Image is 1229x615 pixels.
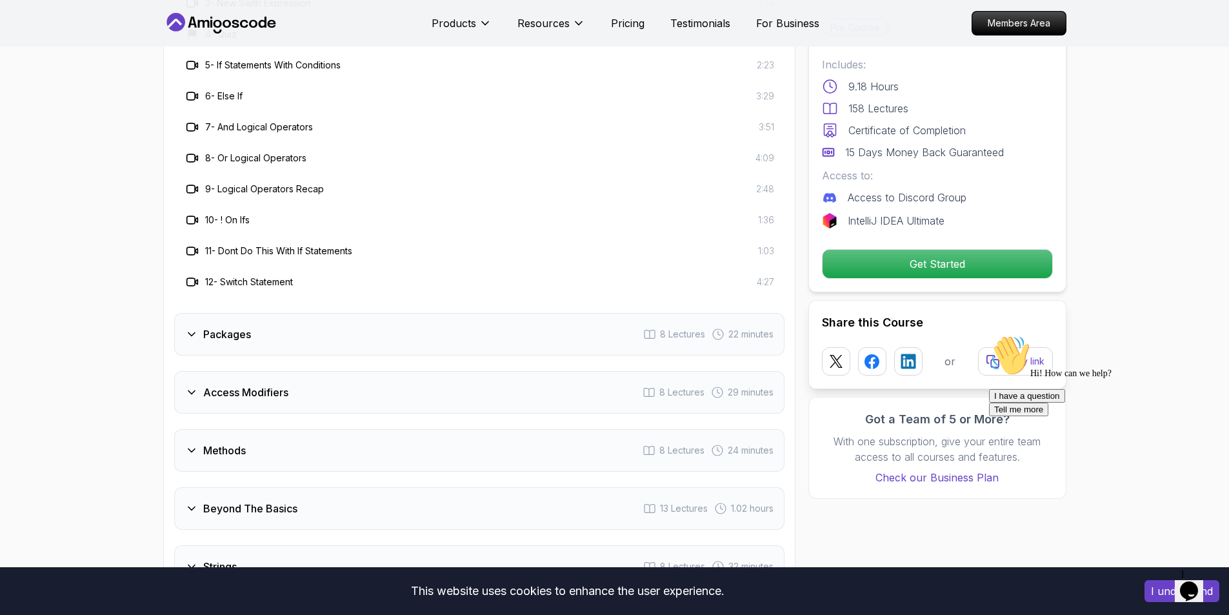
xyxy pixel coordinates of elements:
[5,5,237,86] div: 👋Hi! How can we help?I have a questionTell me more
[432,15,476,31] p: Products
[174,545,784,588] button: Strings8 Lectures 32 minutes
[728,444,774,457] span: 24 minutes
[203,501,297,516] h3: Beyond The Basics
[848,190,966,205] p: Access to Discord Group
[756,183,774,196] span: 2:48
[659,444,704,457] span: 8 Lectures
[822,249,1053,279] button: Get Started
[822,314,1053,332] h2: Share this Course
[432,15,492,41] button: Products
[517,15,570,31] p: Resources
[1175,563,1216,602] iframe: chat widget
[728,328,774,341] span: 22 minutes
[822,57,1053,72] p: Includes:
[845,145,1004,160] p: 15 Days Money Back Guaranteed
[972,12,1066,35] p: Members Area
[984,330,1216,557] iframe: chat widget
[203,385,288,400] h3: Access Modifiers
[203,327,251,342] h3: Packages
[731,502,774,515] span: 1.02 hours
[822,410,1053,428] h3: Got a Team of 5 or More?
[978,347,1053,376] button: Copy link
[5,39,128,48] span: Hi! How can we help?
[758,214,774,227] span: 1:36
[848,123,966,138] p: Certificate of Completion
[5,5,46,46] img: :wave:
[174,487,784,530] button: Beyond The Basics13 Lectures 1.02 hours
[203,559,237,574] h3: Strings
[174,371,784,414] button: Access Modifiers8 Lectures 29 minutes
[822,434,1053,465] p: With one subscription, give your entire team access to all courses and features.
[759,121,774,134] span: 3:51
[756,15,819,31] a: For Business
[660,560,705,573] span: 8 Lectures
[944,354,955,369] p: or
[205,121,313,134] h3: 7 - And Logical Operators
[205,59,341,72] h3: 5 - If Statements With Conditions
[728,386,774,399] span: 29 minutes
[757,276,774,288] span: 4:27
[1144,580,1219,602] button: Accept cookies
[660,502,708,515] span: 13 Lectures
[757,59,774,72] span: 2:23
[848,213,944,228] p: IntelliJ IDEA Ultimate
[5,59,81,73] button: I have a question
[5,73,65,86] button: Tell me more
[822,213,837,228] img: jetbrains logo
[205,214,250,227] h3: 10 - ! On Ifs
[670,15,730,31] a: Testimonials
[972,11,1066,35] a: Members Area
[755,152,774,165] span: 4:09
[728,560,774,573] span: 32 minutes
[660,328,705,341] span: 8 Lectures
[205,276,293,288] h3: 12 - Switch Statement
[10,577,1125,605] div: This website uses cookies to enhance the user experience.
[205,183,324,196] h3: 9 - Logical Operators Recap
[205,90,243,103] h3: 6 - Else If
[848,101,908,116] p: 158 Lectures
[174,313,784,356] button: Packages8 Lectures 22 minutes
[822,168,1053,183] p: Access to:
[205,245,352,257] h3: 11 - Dont Do This With If Statements
[756,90,774,103] span: 3:29
[174,429,784,472] button: Methods8 Lectures 24 minutes
[203,443,246,458] h3: Methods
[758,245,774,257] span: 1:03
[822,470,1053,485] a: Check our Business Plan
[205,152,306,165] h3: 8 - Or Logical Operators
[848,79,899,94] p: 9.18 Hours
[517,15,585,41] button: Resources
[659,386,704,399] span: 8 Lectures
[823,250,1052,278] p: Get Started
[611,15,644,31] a: Pricing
